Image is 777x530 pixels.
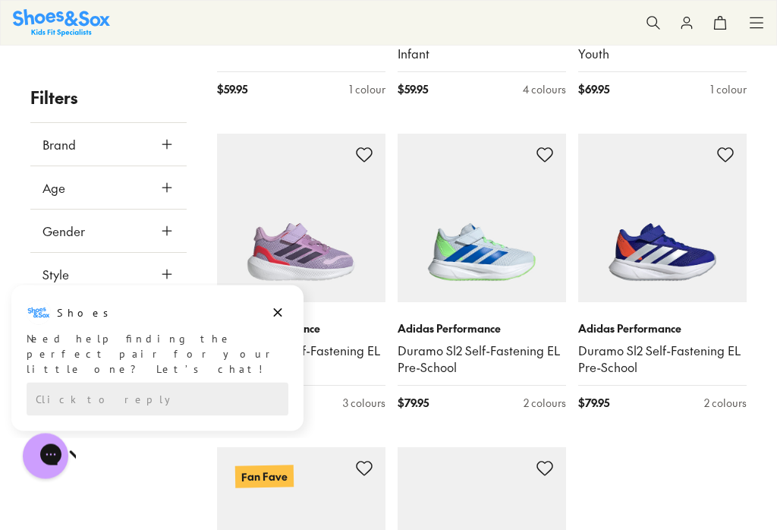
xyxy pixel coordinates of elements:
[710,82,747,98] div: 1 colour
[11,2,304,148] div: Campaign message
[42,222,85,240] span: Gender
[349,82,385,98] div: 1 colour
[267,19,288,40] button: Dismiss campaign
[235,465,294,488] p: Fan Fave
[57,22,117,37] h3: Shoes
[523,82,566,98] div: 4 colours
[27,99,288,133] div: Reply to the campaigns
[398,30,566,63] a: VL Court 3.0 Self-Fastening Infant
[217,82,247,98] span: $ 59.95
[15,428,76,484] iframe: Gorgias live chat messenger
[27,48,288,93] div: Need help finding the perfect pair for your little one? Let’s chat!
[343,396,385,412] div: 3 colours
[42,135,76,153] span: Brand
[30,123,187,166] button: Brand
[578,343,747,377] a: Duramo Sl2 Self-Fastening EL Pre-School
[578,396,609,412] span: $ 79.95
[578,30,747,63] a: Run 70s 2.0 Self Fastening Youth
[30,210,187,252] button: Gender
[13,9,110,36] a: Shoes & Sox
[398,343,566,377] a: Duramo Sl2 Self-Fastening EL Pre-School
[578,321,747,337] p: Adidas Performance
[30,85,187,110] p: Filters
[42,265,69,283] span: Style
[30,253,187,295] button: Style
[13,9,110,36] img: SNS_Logo_Responsive.svg
[11,17,304,93] div: Message from Shoes. Need help finding the perfect pair for your little one? Let’s chat!
[42,178,65,197] span: Age
[30,166,187,209] button: Age
[524,396,566,412] div: 2 colours
[27,17,51,42] img: Shoes logo
[704,396,747,412] div: 2 colours
[578,82,609,98] span: $ 69.95
[398,396,429,412] span: $ 79.95
[398,82,428,98] span: $ 59.95
[398,321,566,337] p: Adidas Performance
